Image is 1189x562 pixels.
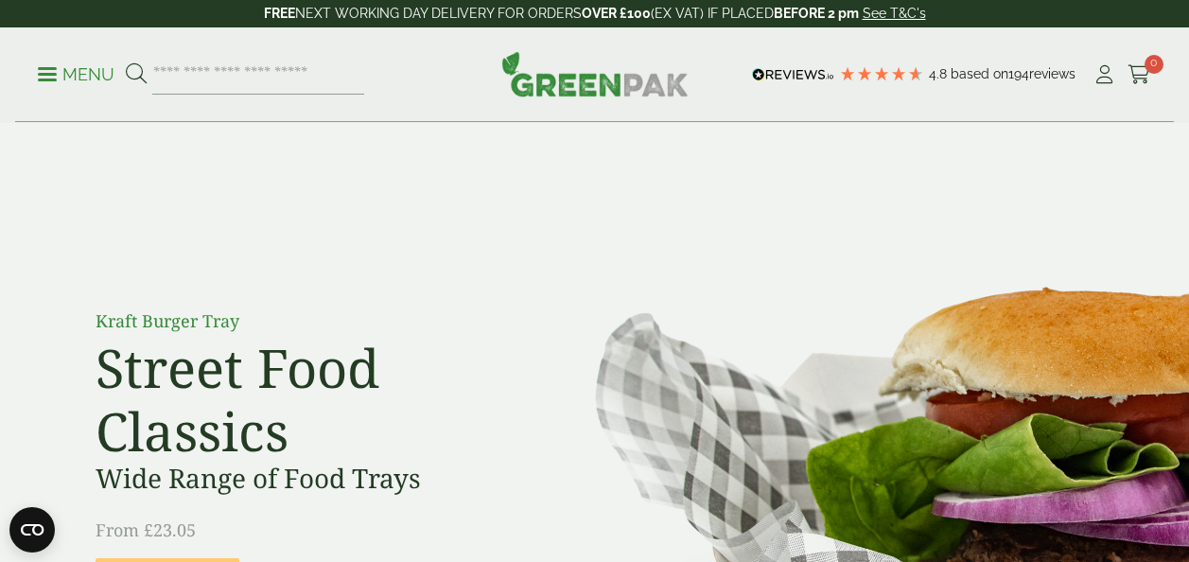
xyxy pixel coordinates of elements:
[1029,66,1075,81] span: reviews
[38,63,114,86] p: Menu
[501,51,689,97] img: GreenPak Supplies
[1128,61,1151,89] a: 0
[1128,65,1151,84] i: Cart
[96,463,521,495] h3: Wide Range of Food Trays
[752,68,834,81] img: REVIEWS.io
[96,518,196,541] span: From £23.05
[1093,65,1116,84] i: My Account
[9,507,55,553] button: Open CMP widget
[839,65,924,82] div: 4.78 Stars
[951,66,1008,81] span: Based on
[1145,55,1163,74] span: 0
[863,6,926,21] a: See T&C's
[96,308,521,334] p: Kraft Burger Tray
[582,6,651,21] strong: OVER £100
[264,6,295,21] strong: FREE
[96,336,521,463] h2: Street Food Classics
[929,66,951,81] span: 4.8
[1008,66,1029,81] span: 194
[38,63,114,82] a: Menu
[774,6,859,21] strong: BEFORE 2 pm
